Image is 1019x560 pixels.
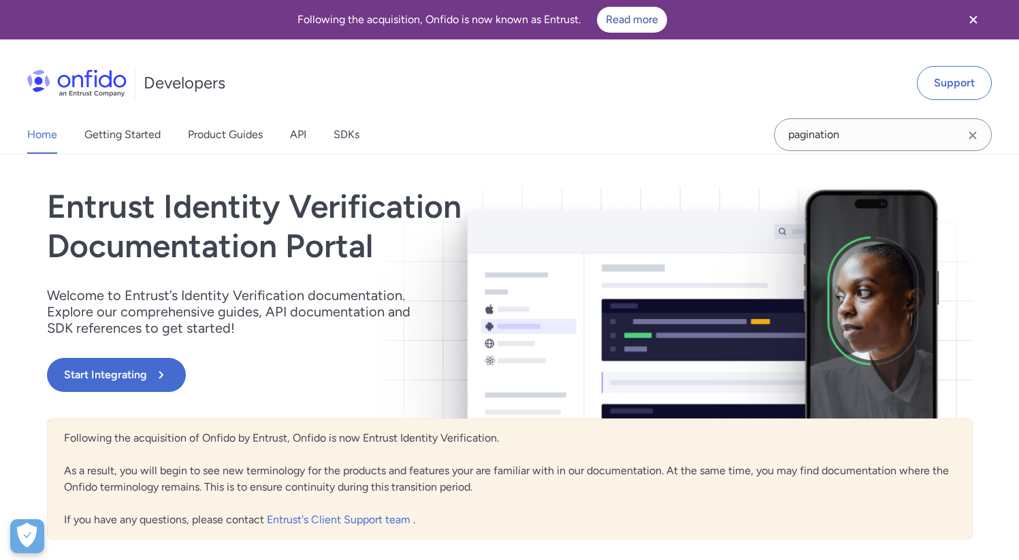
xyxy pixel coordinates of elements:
[27,69,127,97] img: Onfido Logo
[47,287,428,336] p: Welcome to Entrust’s Identity Verification documentation. Explore our comprehensive guides, API d...
[965,12,982,28] svg: Close banner
[917,66,992,100] a: Support
[84,116,161,154] a: Getting Started
[774,118,992,151] input: Onfido search input field
[47,358,695,392] a: Start Integrating
[948,3,999,37] button: Close banner
[47,358,186,392] button: Start Integrating
[965,127,981,144] svg: Clear search field button
[47,187,695,265] h1: Entrust Identity Verification Documentation Portal
[47,418,973,540] div: Following the acquisition of Onfido by Entrust, Onfido is now Entrust Identity Verification. As a...
[144,72,225,94] h1: Developers
[10,519,44,553] button: Open Preferences
[597,7,667,33] a: Read more
[290,116,306,154] a: API
[16,7,948,33] div: Following the acquisition, Onfido is now known as Entrust.
[267,513,413,526] a: Entrust's Client Support team
[27,116,57,154] a: Home
[188,116,263,154] a: Product Guides
[10,519,44,553] div: Cookie Preferences
[334,116,359,154] a: SDKs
